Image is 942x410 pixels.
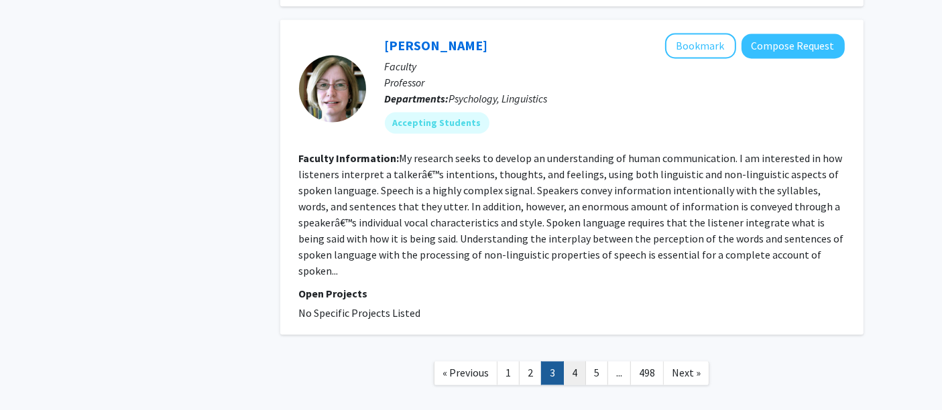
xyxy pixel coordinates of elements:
[443,366,489,379] span: « Previous
[385,37,488,54] a: [PERSON_NAME]
[385,74,845,90] p: Professor
[385,112,489,133] mat-chip: Accepting Students
[665,33,736,58] button: Add Lynne Nygaard to Bookmarks
[497,361,520,385] a: 1
[519,361,542,385] a: 2
[563,361,586,385] a: 4
[585,361,608,385] a: 5
[385,58,845,74] p: Faculty
[449,92,548,105] span: Psychology, Linguistics
[541,361,564,385] a: 3
[10,350,57,400] iframe: Chat
[299,151,400,165] b: Faculty Information:
[299,306,421,320] span: No Specific Projects Listed
[672,366,701,379] span: Next »
[385,92,449,105] b: Departments:
[742,33,845,58] button: Compose Request to Lynne Nygaard
[299,285,845,301] p: Open Projects
[434,361,497,385] a: Previous
[299,151,844,277] fg-read-more: My research seeks to develop an understanding of human communication. I am interested in how list...
[280,348,864,402] nav: Page navigation
[630,361,664,385] a: 498
[663,361,709,385] a: Next
[616,366,622,379] span: ...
